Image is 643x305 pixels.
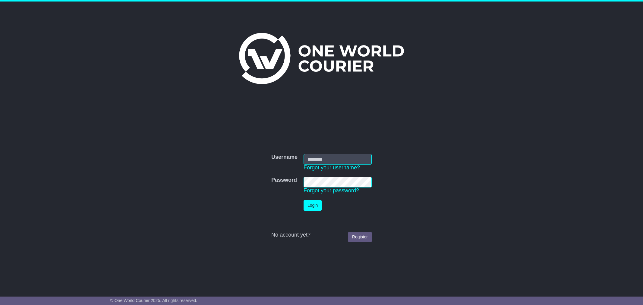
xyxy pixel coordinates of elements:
[271,177,297,184] label: Password
[110,298,197,303] span: © One World Courier 2025. All rights reserved.
[271,232,372,238] div: No account yet?
[304,200,322,211] button: Login
[304,187,359,193] a: Forgot your password?
[348,232,372,242] a: Register
[239,33,404,84] img: One World
[304,165,360,171] a: Forgot your username?
[271,154,298,161] label: Username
